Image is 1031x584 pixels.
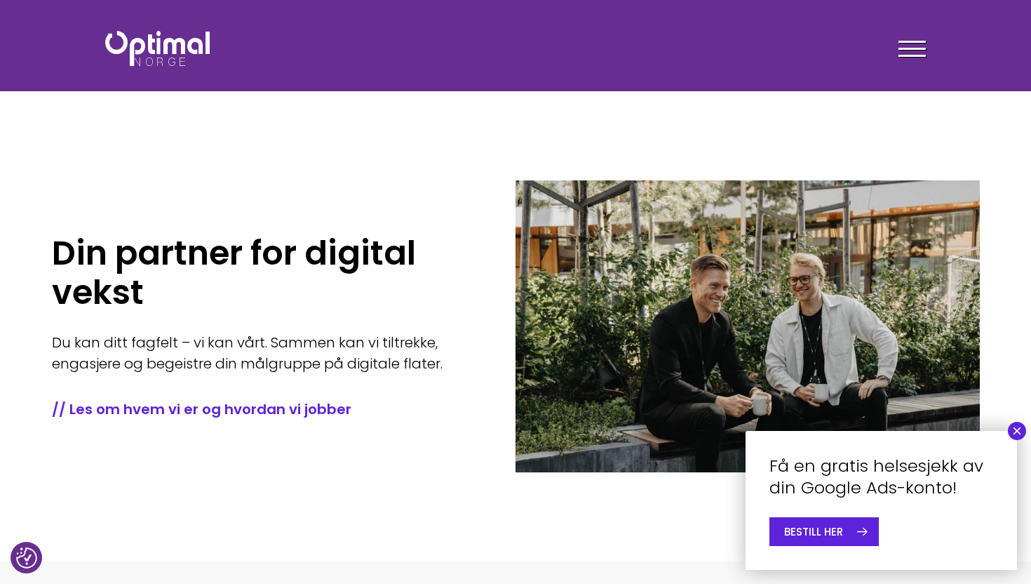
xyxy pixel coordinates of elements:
[52,332,474,374] p: Du kan ditt fagfelt – vi kan vårt. Sammen kan vi tiltrekke, engasjere og begeistre din målgruppe ...
[16,547,37,569] button: Samtykkepreferanser
[769,455,993,498] h4: Få en gratis helsesjekk av din Google Ads-konto!
[52,234,474,312] h1: Din partner for digital vekst
[105,31,210,66] img: Optimal Norge
[1008,422,1026,440] button: Close
[16,547,37,569] img: Revisit consent button
[769,517,879,546] a: BESTILL HER
[52,399,474,419] a: // Les om hvem vi er og hvordan vi jobber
